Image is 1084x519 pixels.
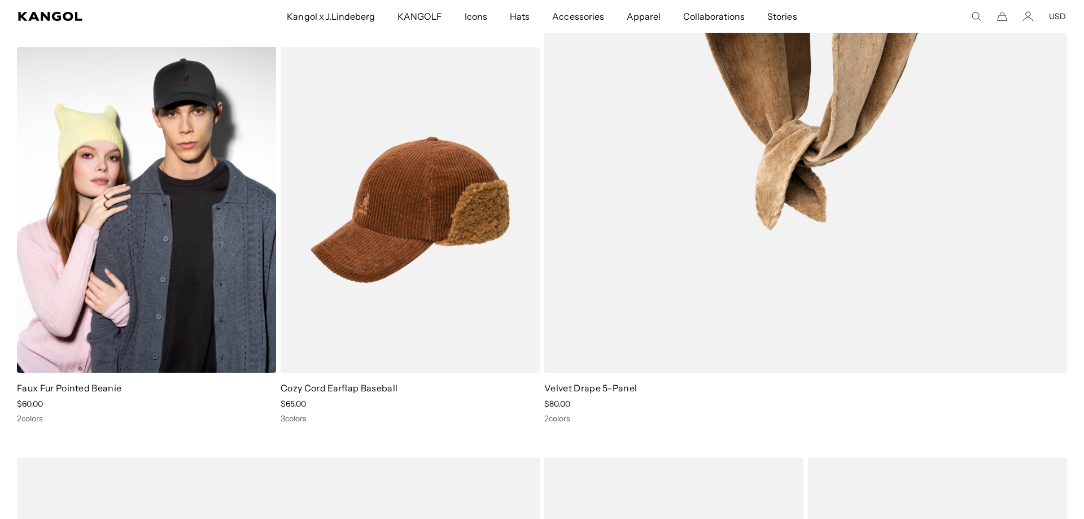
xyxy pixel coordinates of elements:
div: 2 colors [544,413,1067,424]
a: Velvet Drape 5-Panel [544,382,637,394]
span: $65.00 [281,399,306,409]
a: Cozy Cord Earflap Baseball [281,382,397,394]
span: $80.00 [544,399,570,409]
a: Kangol [18,12,190,21]
div: 2 colors [17,413,276,424]
a: Account [1023,11,1033,21]
a: Faux Fur Pointed Beanie [17,382,121,394]
button: USD [1049,11,1066,21]
span: $60.00 [17,399,43,409]
summary: Search here [971,11,981,21]
button: Cart [997,11,1007,21]
img: Cozy Cord Earflap Baseball [281,47,540,372]
div: 3 colors [281,413,540,424]
img: Faux Fur Pointed Beanie [17,47,276,372]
